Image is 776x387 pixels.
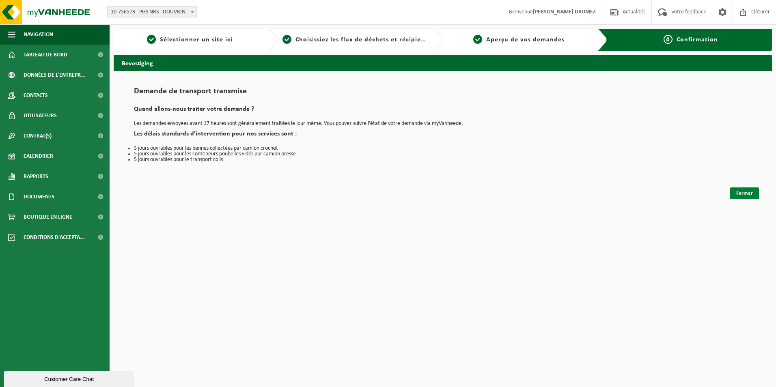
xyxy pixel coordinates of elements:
[134,131,752,142] h2: Les délais standards d’intervention pour nos services sont :
[473,35,482,44] span: 3
[114,55,772,71] h2: Bevestiging
[24,187,54,207] span: Documents
[118,35,262,45] a: 1Sélectionner un site ici
[147,35,156,44] span: 1
[282,35,427,45] a: 2Choisissiez les flux de déchets et récipients
[134,146,752,151] li: 3 jours ouvrables pour les bennes collectées par camion crochet
[24,166,48,187] span: Rapports
[677,37,718,43] span: Confirmation
[730,187,759,199] a: Fermer
[24,85,48,105] span: Contacts
[134,121,752,127] p: Les demandes envoyées avant 17 heures sont généralement traitées le jour même. Vous pouvez suivre...
[486,37,565,43] span: Aperçu de vos demandes
[282,35,291,44] span: 2
[533,9,596,15] strong: [PERSON_NAME] DRUMEZ
[24,207,72,227] span: Boutique en ligne
[24,146,53,166] span: Calendrier
[134,106,752,117] h2: Quand allons-nous traiter votre demande ?
[24,45,67,65] span: Tableau de bord
[108,6,196,18] span: 10-756573 - PGS NRS - DOUVRIN
[295,37,431,43] span: Choisissiez les flux de déchets et récipients
[134,87,752,100] h1: Demande de transport transmise
[24,24,53,45] span: Navigation
[134,157,752,163] li: 5 jours ouvrables pour le transport colis
[24,105,57,126] span: Utilisateurs
[24,65,86,85] span: Données de l'entrepr...
[107,6,197,18] span: 10-756573 - PGS NRS - DOUVRIN
[447,35,591,45] a: 3Aperçu de vos demandes
[4,369,136,387] iframe: chat widget
[134,151,752,157] li: 5 jours ouvrables pour les conteneurs poubelles vidés par camion presse
[160,37,233,43] span: Sélectionner un site ici
[24,126,52,146] span: Contrat(s)
[664,35,673,44] span: 4
[24,227,85,247] span: Conditions d'accepta...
